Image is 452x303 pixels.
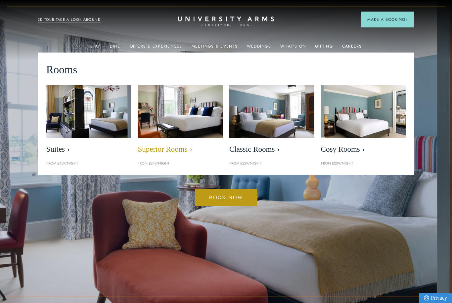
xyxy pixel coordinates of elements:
img: image-0c4e569bfe2498b75de12d7d88bf10a1f5f839d4-400x250-jpg [321,85,406,138]
p: From £209/night [321,161,406,167]
button: Make a BookingArrow icon [361,12,414,27]
p: From £229/night [229,161,314,167]
p: From £249/night [138,161,223,167]
span: Classic Rooms [229,145,314,154]
img: image-5bdf0f703dacc765be5ca7f9d527278f30b65e65-400x250-jpg [131,81,229,142]
a: image-0c4e569bfe2498b75de12d7d88bf10a1f5f839d4-400x250-jpg Cosy Rooms [321,85,406,157]
a: What's On [280,44,306,53]
a: Home [178,17,274,27]
p: From £459/night [46,161,131,167]
a: Dine [110,44,120,53]
span: Superior Rooms [138,145,223,154]
a: Book now [195,189,257,206]
img: Arrow icon [405,19,408,21]
img: image-7eccef6fe4fe90343db89eb79f703814c40db8b4-400x250-jpg [229,85,314,138]
a: Gifting [315,44,333,53]
a: Privacy [419,293,452,303]
a: Careers [342,44,362,53]
a: Stay [90,44,101,53]
span: Make a Booking [367,17,408,22]
a: image-7eccef6fe4fe90343db89eb79f703814c40db8b4-400x250-jpg Classic Rooms [229,85,314,157]
a: Weddings [247,44,271,53]
a: image-5bdf0f703dacc765be5ca7f9d527278f30b65e65-400x250-jpg Superior Rooms [138,85,223,157]
img: Privacy [424,295,429,301]
a: image-21e87f5add22128270780cf7737b92e839d7d65d-400x250-jpg Suites [46,85,131,157]
span: Cosy Rooms [321,145,406,154]
a: 3D TOUR:TAKE A LOOK AROUND [38,17,101,23]
a: Meetings & Events [192,44,238,53]
a: Offers & Experiences [130,44,182,53]
img: image-21e87f5add22128270780cf7737b92e839d7d65d-400x250-jpg [46,85,131,138]
span: Suites [46,145,131,154]
span: Rooms [46,61,77,79]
